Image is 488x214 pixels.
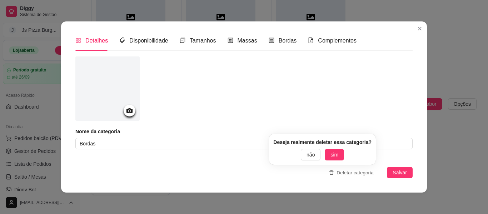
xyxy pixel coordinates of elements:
[85,38,108,44] span: Detalhes
[269,38,274,43] span: profile
[307,151,315,159] span: não
[337,169,373,176] span: Deletar categoria
[180,38,185,43] span: switcher
[325,149,344,160] button: sim
[238,38,257,44] span: Massas
[75,128,413,135] article: Nome da categoria
[329,170,334,175] span: delete
[75,38,81,43] span: appstore
[228,38,233,43] span: profile
[318,38,357,44] span: Complementos
[414,23,425,34] button: Close
[330,151,338,159] span: sim
[393,169,407,176] span: Salvar
[279,38,297,44] span: Bordas
[129,38,168,44] span: Disponibilidade
[190,38,216,44] span: Tamanhos
[119,38,125,43] span: tags
[308,38,314,43] span: file-add
[75,138,413,149] input: Ex.: Pizzas especiais
[273,138,372,146] article: Deseja realmente deletar essa categoria?
[301,149,320,160] button: não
